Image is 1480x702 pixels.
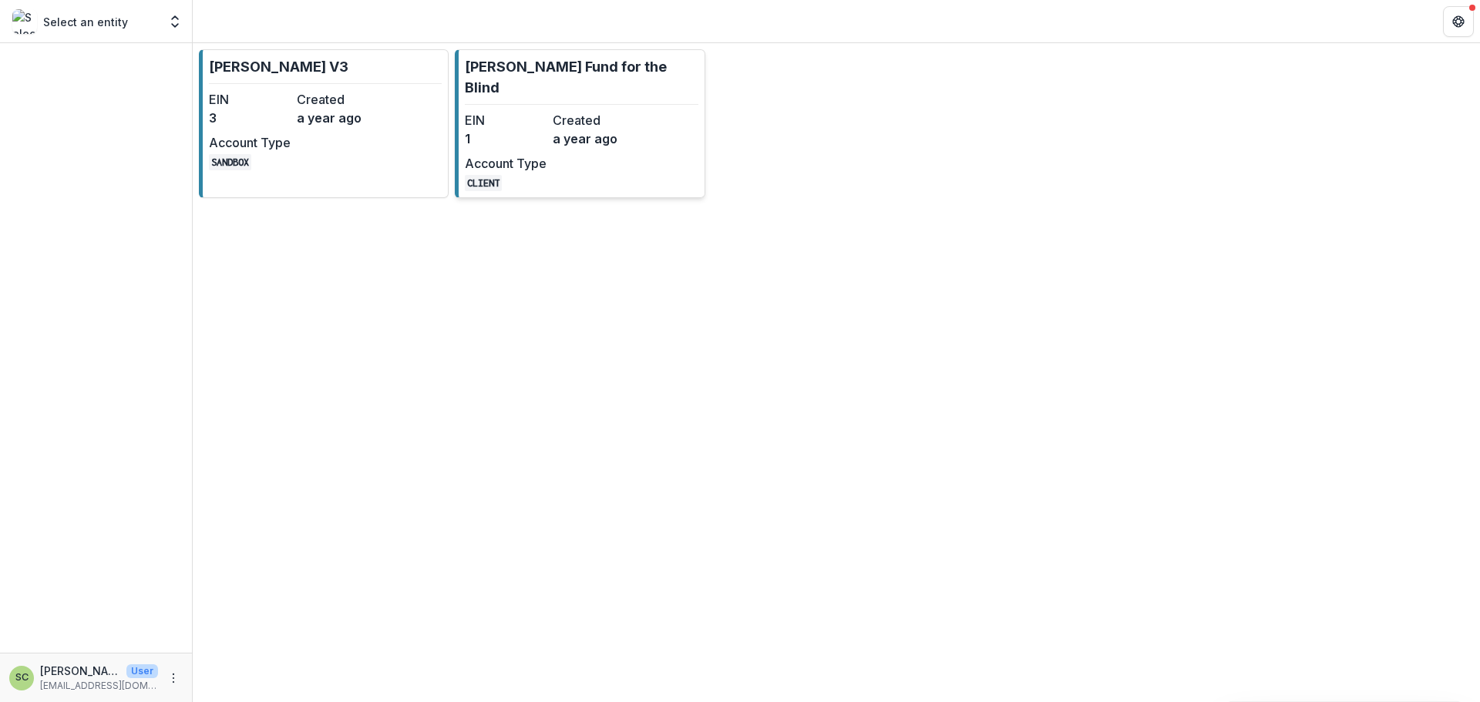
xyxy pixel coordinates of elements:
[465,175,502,191] code: CLIENT
[164,6,186,37] button: Open entity switcher
[465,111,547,129] dt: EIN
[209,109,291,127] dd: 3
[164,669,183,687] button: More
[209,154,251,170] code: SANDBOX
[209,133,291,152] dt: Account Type
[40,679,158,693] p: [EMAIL_ADDRESS][DOMAIN_NAME]
[465,129,547,148] dd: 1
[199,49,449,198] a: [PERSON_NAME] V3EIN3Createda year agoAccount TypeSANDBOX
[40,663,120,679] p: [PERSON_NAME]
[209,90,291,109] dt: EIN
[465,154,547,173] dt: Account Type
[455,49,705,198] a: [PERSON_NAME] Fund for the BlindEIN1Createda year agoAccount TypeCLIENT
[297,109,378,127] dd: a year ago
[553,111,634,129] dt: Created
[553,129,634,148] dd: a year ago
[43,14,128,30] p: Select an entity
[465,56,698,98] p: [PERSON_NAME] Fund for the Blind
[126,664,158,678] p: User
[15,673,29,683] div: Sandra Ching
[209,56,348,77] p: [PERSON_NAME] V3
[1443,6,1474,37] button: Get Help
[297,90,378,109] dt: Created
[12,9,37,34] img: Select an entity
